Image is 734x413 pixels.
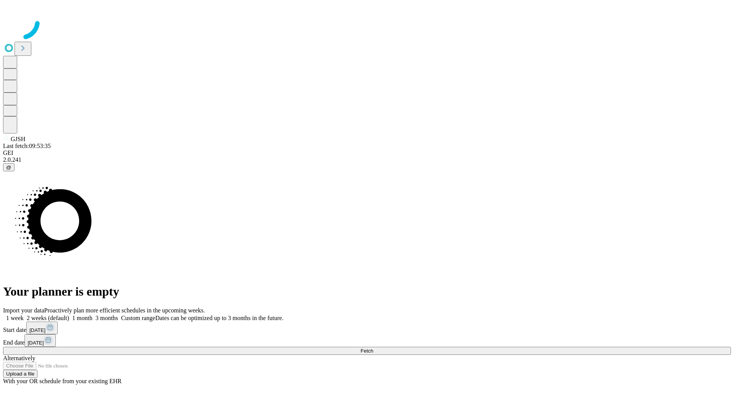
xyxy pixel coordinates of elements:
[3,370,37,378] button: Upload a file
[121,315,155,321] span: Custom range
[28,340,44,346] span: [DATE]
[3,143,51,149] span: Last fetch: 09:53:35
[29,327,45,333] span: [DATE]
[11,136,25,142] span: GJSH
[3,322,731,334] div: Start date
[3,163,15,171] button: @
[96,315,118,321] span: 3 months
[155,315,283,321] span: Dates can be optimized up to 3 months in the future.
[3,355,35,361] span: Alternatively
[3,150,731,156] div: GEI
[3,307,44,314] span: Import your data
[3,285,731,299] h1: Your planner is empty
[72,315,93,321] span: 1 month
[3,156,731,163] div: 2.0.241
[3,334,731,347] div: End date
[27,315,69,321] span: 2 weeks (default)
[6,164,11,170] span: @
[6,315,24,321] span: 1 week
[3,378,122,384] span: With your OR schedule from your existing EHR
[44,307,205,314] span: Proactively plan more efficient schedules in the upcoming weeks.
[26,322,58,334] button: [DATE]
[361,348,373,354] span: Fetch
[24,334,56,347] button: [DATE]
[3,347,731,355] button: Fetch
